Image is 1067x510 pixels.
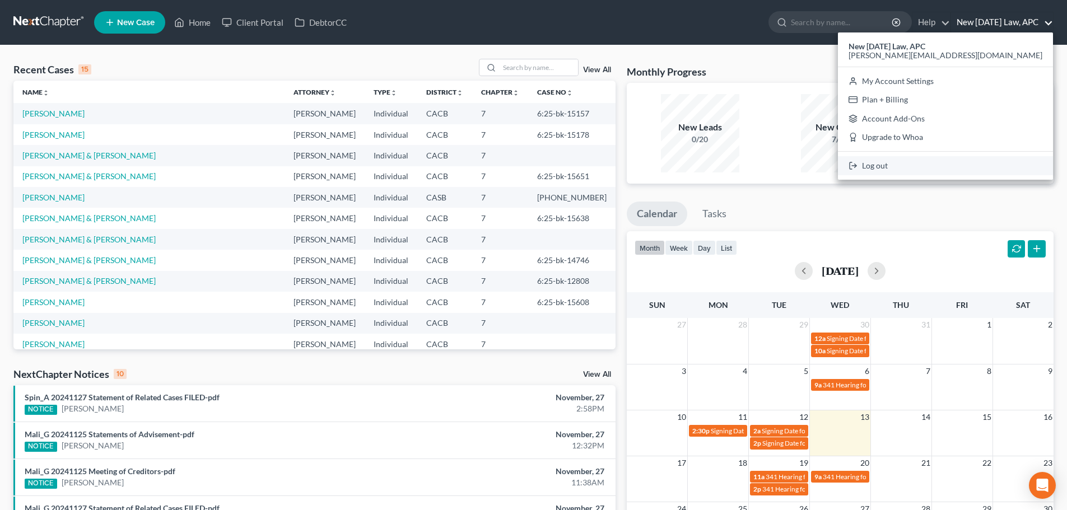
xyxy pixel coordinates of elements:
span: 10 [676,410,687,424]
a: Plan + Billing [838,90,1053,109]
a: My Account Settings [838,72,1053,91]
td: [PHONE_NUMBER] [528,187,616,208]
span: 7 [925,364,931,378]
span: 2p [753,485,761,493]
span: 31 [920,318,931,331]
td: Individual [365,229,417,250]
td: Individual [365,334,417,354]
a: Upgrade to Whoa [838,128,1053,147]
span: 9a [814,472,822,481]
button: week [665,240,693,255]
span: 14 [920,410,931,424]
span: Tue [772,300,786,310]
td: CACB [417,313,472,334]
div: 10 [114,369,127,379]
a: Tasks [692,202,737,226]
i: unfold_more [43,90,49,96]
td: 6:25-bk-14746 [528,250,616,270]
span: 6 [864,364,870,378]
td: Individual [365,166,417,187]
td: CACB [417,250,472,270]
td: [PERSON_NAME] [285,124,365,145]
td: Individual [365,271,417,292]
span: 2a [753,427,761,435]
td: 7 [472,334,528,354]
td: [PERSON_NAME] [285,208,365,228]
a: [PERSON_NAME] [22,130,85,139]
span: Signing Date for [PERSON_NAME] & [PERSON_NAME] [762,427,921,435]
i: unfold_more [390,90,397,96]
td: 7 [472,208,528,228]
span: 28 [737,318,748,331]
td: 6:25-bk-15638 [528,208,616,228]
span: 30 [859,318,870,331]
td: CACB [417,103,472,124]
div: November, 27 [418,429,604,440]
div: November, 27 [418,392,604,403]
a: Mali_G 20241125 Statements of Advisement-pdf [25,429,194,439]
div: 0/20 [661,134,739,145]
h3: Monthly Progress [627,65,706,78]
td: CACB [417,271,472,292]
button: list [716,240,737,255]
a: Mali_G 20241125 Meeting of Creditors-pdf [25,466,175,476]
span: 341 Hearing for [PERSON_NAME] [823,381,923,389]
div: Recent Cases [13,63,91,76]
a: [PERSON_NAME] [22,193,85,202]
td: Individual [365,208,417,228]
div: NextChapter Notices [13,367,127,381]
div: New Clients [801,121,879,134]
a: [PERSON_NAME] [22,318,85,327]
span: Signing Date for [PERSON_NAME] [827,334,927,343]
a: View All [583,371,611,378]
a: Client Portal [216,12,289,32]
span: 11 [737,410,748,424]
span: 11a [753,472,765,481]
span: 20 [859,456,870,470]
td: 7 [472,313,528,334]
span: Thu [893,300,909,310]
button: day [693,240,716,255]
td: [PERSON_NAME] [285,250,365,270]
span: 16 [1042,410,1054,424]
a: [PERSON_NAME] [22,297,85,307]
div: 12:32PM [418,440,604,451]
td: [PERSON_NAME] [285,229,365,250]
span: 2 [1047,318,1054,331]
a: [PERSON_NAME] [62,403,124,414]
a: [PERSON_NAME] [22,339,85,349]
span: 2:30p [692,427,710,435]
input: Search by name... [791,12,893,32]
td: Individual [365,187,417,208]
i: unfold_more [512,90,519,96]
a: Account Add-Ons [838,109,1053,128]
td: [PERSON_NAME] [285,103,365,124]
td: Individual [365,124,417,145]
td: 6:25-bk-15651 [528,166,616,187]
a: Help [912,12,950,32]
td: CACB [417,208,472,228]
td: [PERSON_NAME] [285,271,365,292]
span: 341 Hearing for Chestnut, [PERSON_NAME] [766,472,896,481]
span: 4 [742,364,748,378]
td: CACB [417,292,472,312]
td: 7 [472,166,528,187]
div: Open Intercom Messenger [1029,472,1056,499]
button: month [635,240,665,255]
td: CACB [417,145,472,166]
a: [PERSON_NAME] & [PERSON_NAME] [22,213,156,223]
span: 341 Hearing for [PERSON_NAME] [762,485,863,493]
i: unfold_more [456,90,463,96]
a: Log out [838,156,1053,175]
span: 19 [798,456,809,470]
a: View All [583,66,611,74]
div: New [DATE] Law, APC [838,32,1053,180]
span: 341 Hearing for [PERSON_NAME] & [PERSON_NAME] [823,472,982,481]
div: 7/10 [801,134,879,145]
td: 7 [472,229,528,250]
span: 3 [681,364,687,378]
i: unfold_more [329,90,336,96]
div: 11:38AM [418,477,604,488]
span: Signing Date for [PERSON_NAME] & [PERSON_NAME] [762,439,922,447]
span: 23 [1042,456,1054,470]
